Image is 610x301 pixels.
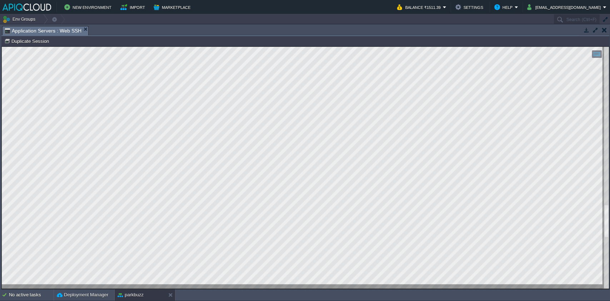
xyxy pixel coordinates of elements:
[3,4,51,11] img: APIQCloud
[527,3,603,11] button: [EMAIL_ADDRESS][DOMAIN_NAME]
[57,291,108,299] button: Deployment Manager
[154,3,193,11] button: Marketplace
[455,3,485,11] button: Settings
[5,26,81,35] span: Application Servers : Web SSH
[120,3,147,11] button: Import
[3,14,38,24] button: Env Groups
[64,3,114,11] button: New Environment
[4,38,51,44] button: Duplicate Session
[118,291,144,299] button: parkbuzz
[397,3,443,11] button: Balance ₹1511.39
[494,3,515,11] button: Help
[9,289,54,301] div: No active tasks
